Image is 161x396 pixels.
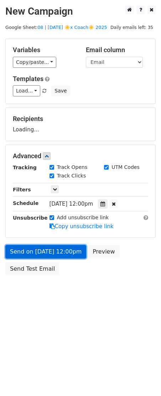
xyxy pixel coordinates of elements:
a: Daily emails left: 35 [108,25,156,30]
a: Preview [88,245,119,259]
label: Track Clicks [57,172,86,180]
a: Copy unsubscribe link [50,223,114,230]
button: Save [51,85,70,96]
span: Daily emails left: 35 [108,24,156,31]
strong: Filters [13,187,31,192]
h5: Advanced [13,152,148,160]
a: Send on [DATE] 12:00pm [5,245,86,259]
a: 08 | [DATE] ☀️x Coach☀️ 2025 [37,25,107,30]
strong: Tracking [13,165,37,170]
span: [DATE] 12:00pm [50,201,93,207]
label: Track Opens [57,164,88,171]
strong: Schedule [13,200,38,206]
a: Load... [13,85,40,96]
small: Google Sheet: [5,25,107,30]
label: UTM Codes [111,164,139,171]
a: Templates [13,75,43,82]
h5: Recipients [13,115,148,123]
iframe: Chat Widget [125,362,161,396]
div: Loading... [13,115,148,134]
a: Copy/paste... [13,57,56,68]
strong: Unsubscribe [13,215,48,221]
a: Send Test Email [5,262,59,276]
label: Add unsubscribe link [57,214,109,221]
h2: New Campaign [5,5,156,17]
h5: Variables [13,46,75,54]
h5: Email column [86,46,148,54]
